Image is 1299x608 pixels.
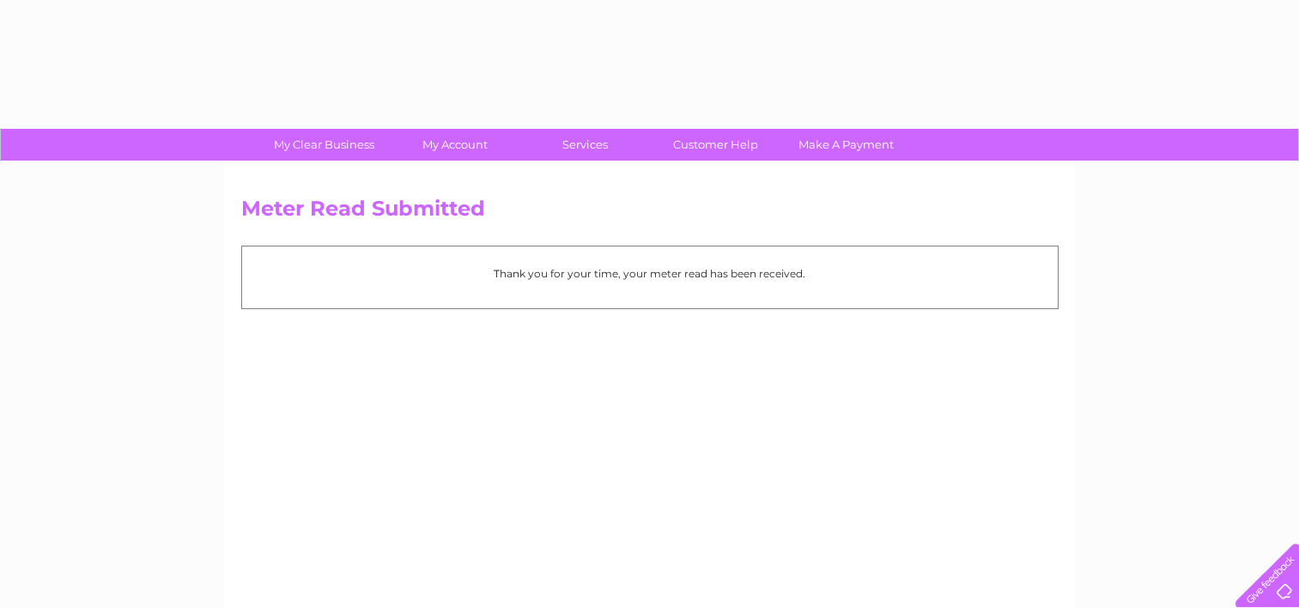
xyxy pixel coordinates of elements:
[514,129,656,161] a: Services
[251,265,1049,282] p: Thank you for your time, your meter read has been received.
[253,129,395,161] a: My Clear Business
[241,197,1059,229] h2: Meter Read Submitted
[384,129,525,161] a: My Account
[645,129,786,161] a: Customer Help
[775,129,917,161] a: Make A Payment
